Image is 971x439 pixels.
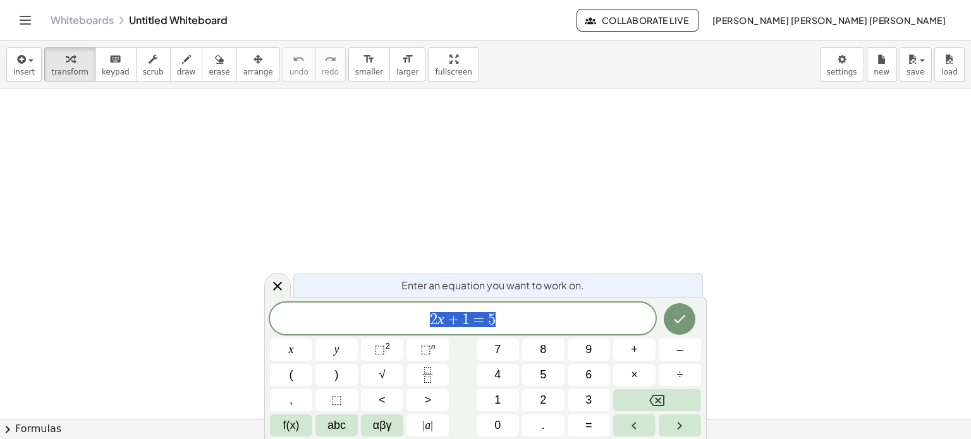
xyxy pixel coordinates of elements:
sup: 2 [385,341,390,351]
button: insert [6,47,42,81]
button: 9 [568,339,610,361]
button: Superscript [406,339,449,361]
button: ) [315,364,358,386]
button: Done [664,303,695,335]
button: Greek alphabet [361,414,403,436]
button: Toggle navigation [15,10,35,30]
span: load [941,68,958,76]
button: scrub [136,47,171,81]
button: Divide [659,364,701,386]
span: scrub [143,68,164,76]
i: redo [324,52,336,67]
button: 7 [477,339,519,361]
span: insert [13,68,35,76]
button: format_sizelarger [389,47,425,81]
var: x [437,311,444,327]
span: | [423,419,425,431]
button: keyboardkeypad [95,47,137,81]
button: x [270,339,312,361]
span: 5 [540,366,546,383]
button: Minus [659,339,701,361]
button: . [522,414,565,436]
button: redoredo [315,47,346,81]
span: + [444,312,463,327]
button: Alphabet [315,414,358,436]
button: ( [270,364,312,386]
span: ( [290,366,293,383]
span: 0 [494,417,501,434]
button: Backspace [613,389,701,411]
span: undo [290,68,308,76]
span: draw [177,68,196,76]
span: = [585,417,592,434]
button: Equals [568,414,610,436]
span: , [290,392,293,409]
span: – [676,341,683,358]
button: 6 [568,364,610,386]
i: undo [293,52,305,67]
button: draw [170,47,203,81]
button: Plus [613,339,656,361]
span: settings [827,68,857,76]
span: abc [327,417,346,434]
span: f(x) [283,417,300,434]
button: Right arrow [659,414,701,436]
span: ÷ [677,366,683,383]
span: [PERSON_NAME] [PERSON_NAME] [PERSON_NAME] [712,15,946,26]
sup: n [431,341,436,351]
span: . [542,417,545,434]
button: Placeholder [315,389,358,411]
button: 1 [477,389,519,411]
button: 0 [477,414,519,436]
i: format_size [401,52,413,67]
span: save [907,68,924,76]
button: Less than [361,389,403,411]
button: Functions [270,414,312,436]
span: < [379,392,386,409]
span: 1 [494,392,501,409]
button: , [270,389,312,411]
span: + [631,341,638,358]
span: 6 [585,366,592,383]
span: Enter an equation you want to work on. [401,278,584,293]
a: Whiteboards [51,14,114,27]
span: × [631,366,638,383]
button: 4 [477,364,519,386]
button: format_sizesmaller [348,47,390,81]
i: format_size [363,52,375,67]
span: ⬚ [374,343,385,356]
span: transform [51,68,89,76]
span: 5 [488,312,496,327]
span: αβγ [373,417,392,434]
span: 8 [540,341,546,358]
button: save [900,47,932,81]
button: undoundo [283,47,315,81]
button: Left arrow [613,414,656,436]
span: 3 [585,392,592,409]
button: Squared [361,339,403,361]
button: Collaborate Live [577,9,699,32]
button: Times [613,364,656,386]
span: 2 [430,312,437,327]
button: new [867,47,897,81]
span: ⬚ [420,343,431,356]
span: | [431,419,433,431]
span: = [470,312,488,327]
button: y [315,339,358,361]
button: fullscreen [428,47,479,81]
span: √ [379,366,386,383]
button: erase [202,47,236,81]
button: transform [44,47,95,81]
button: 8 [522,339,565,361]
span: y [334,341,339,358]
span: 4 [494,366,501,383]
span: fullscreen [435,68,472,76]
button: 2 [522,389,565,411]
span: larger [396,68,418,76]
button: Absolute value [406,414,449,436]
span: x [289,341,294,358]
span: keypad [102,68,130,76]
button: arrange [236,47,280,81]
button: Square root [361,364,403,386]
span: 2 [540,392,546,409]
